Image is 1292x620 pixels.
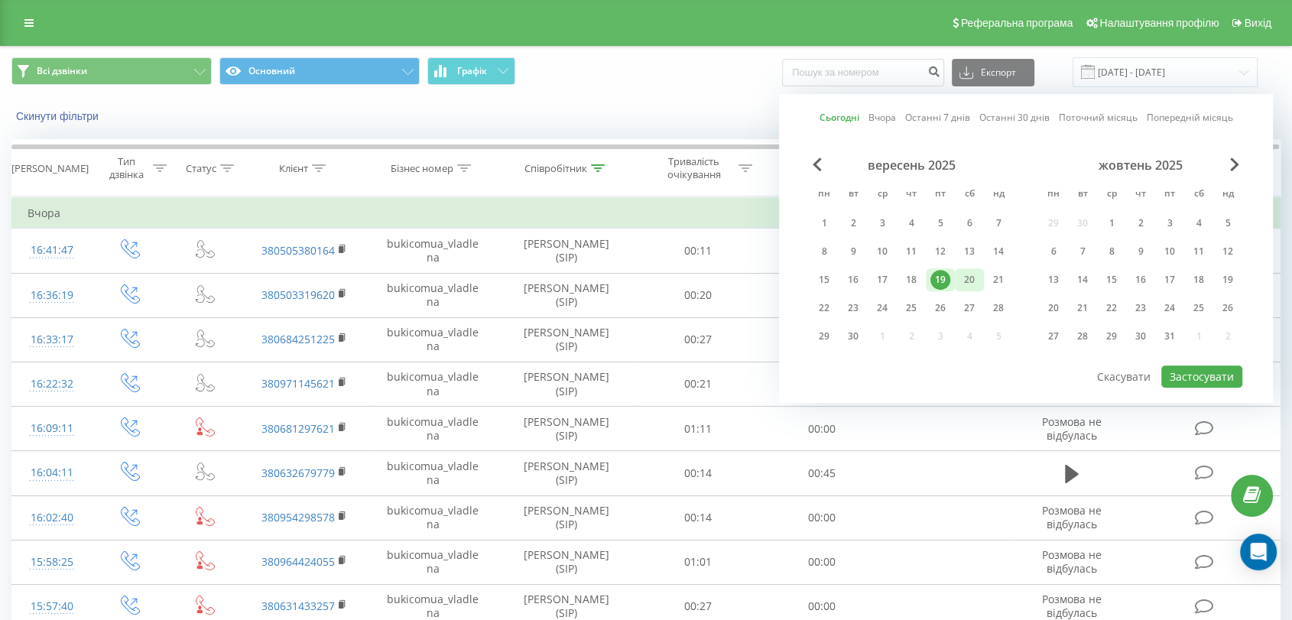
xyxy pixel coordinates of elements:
div: нд 26 жовт 2025 р. [1213,297,1242,320]
a: 380684251225 [261,332,335,346]
abbr: середа [1100,183,1123,206]
div: 30 [843,326,863,346]
td: 00:14 [636,451,760,495]
div: пн 22 вер 2025 р. [810,297,839,320]
abbr: четвер [900,183,923,206]
div: нд 21 вер 2025 р. [984,268,1013,291]
div: 25 [1189,298,1209,318]
div: чт 9 жовт 2025 р. [1126,240,1155,263]
div: 16:41:47 [28,235,76,265]
span: Графік [457,66,487,76]
div: вт 9 вер 2025 р. [839,240,868,263]
div: ср 22 жовт 2025 р. [1097,297,1126,320]
div: 31 [1160,326,1180,346]
td: [PERSON_NAME] (SIP) [497,273,635,317]
div: 14 [988,242,1008,261]
div: ср 1 жовт 2025 р. [1097,212,1126,235]
div: 27 [1044,326,1063,346]
div: пт 31 жовт 2025 р. [1155,325,1184,348]
div: нд 14 вер 2025 р. [984,240,1013,263]
div: 2 [843,213,863,233]
div: сб 4 жовт 2025 р. [1184,212,1213,235]
button: Застосувати [1161,365,1242,388]
td: bukicomua_vladlena [368,273,497,317]
td: 00:00 [760,407,884,451]
div: чт 4 вер 2025 р. [897,212,926,235]
div: 28 [1073,326,1092,346]
td: [PERSON_NAME] (SIP) [497,362,635,406]
div: ср 15 жовт 2025 р. [1097,268,1126,291]
div: 23 [843,298,863,318]
div: сб 11 жовт 2025 р. [1184,240,1213,263]
div: Статус [186,162,216,175]
td: 00:21 [636,362,760,406]
div: чт 2 жовт 2025 р. [1126,212,1155,235]
span: Налаштування профілю [1099,17,1219,29]
div: сб 13 вер 2025 р. [955,240,984,263]
td: 00:20 [636,273,760,317]
div: нд 5 жовт 2025 р. [1213,212,1242,235]
div: 16 [843,270,863,290]
div: вт 30 вер 2025 р. [839,325,868,348]
div: вт 28 жовт 2025 р. [1068,325,1097,348]
td: 01:34 [760,229,884,273]
div: ср 17 вер 2025 р. [868,268,897,291]
div: вт 21 жовт 2025 р. [1068,297,1097,320]
a: Попередній місяць [1147,111,1233,125]
div: пн 20 жовт 2025 р. [1039,297,1068,320]
abbr: четвер [1129,183,1152,206]
div: нд 28 вер 2025 р. [984,297,1013,320]
button: Основний [219,57,420,85]
div: пн 1 вер 2025 р. [810,212,839,235]
div: чт 25 вер 2025 р. [897,297,926,320]
div: 1 [814,213,834,233]
a: 380971145621 [261,376,335,391]
div: 3 [1160,213,1180,233]
div: 10 [872,242,892,261]
abbr: субота [958,183,981,206]
div: 14 [1073,270,1092,290]
abbr: середа [871,183,894,206]
div: 18 [901,270,921,290]
div: 17 [872,270,892,290]
div: 22 [1102,298,1122,318]
div: пн 15 вер 2025 р. [810,268,839,291]
td: [PERSON_NAME] (SIP) [497,540,635,584]
div: 10 [1160,242,1180,261]
a: Вчора [868,111,896,125]
div: 15 [1102,270,1122,290]
div: 13 [1044,270,1063,290]
div: пн 29 вер 2025 р. [810,325,839,348]
div: ср 24 вер 2025 р. [868,297,897,320]
div: ср 8 жовт 2025 р. [1097,240,1126,263]
abbr: п’ятниця [1158,183,1181,206]
div: пт 19 вер 2025 р. [926,268,955,291]
td: bukicomua_vladlena [368,451,497,495]
div: 24 [872,298,892,318]
div: 15:58:25 [28,547,76,577]
td: 00:14 [636,495,760,540]
td: [PERSON_NAME] (SIP) [497,451,635,495]
td: 01:01 [636,540,760,584]
td: bukicomua_vladlena [368,229,497,273]
input: Пошук за номером [782,59,944,86]
div: Співробітник [524,162,587,175]
div: 16:04:11 [28,458,76,488]
div: сб 18 жовт 2025 р. [1184,268,1213,291]
button: Графік [427,57,515,85]
div: [PERSON_NAME] [11,162,89,175]
td: 00:11 [636,229,760,273]
td: 00:00 [760,495,884,540]
td: 00:57 [760,273,884,317]
div: 16:02:40 [28,503,76,533]
button: Експорт [952,59,1034,86]
div: 24 [1160,298,1180,318]
td: bukicomua_vladlena [368,495,497,540]
div: вт 14 жовт 2025 р. [1068,268,1097,291]
div: 18 [1189,270,1209,290]
a: Останні 7 днів [905,111,970,125]
abbr: п’ятниця [929,183,952,206]
div: чт 23 жовт 2025 р. [1126,297,1155,320]
div: 12 [1218,242,1238,261]
div: 8 [1102,242,1122,261]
